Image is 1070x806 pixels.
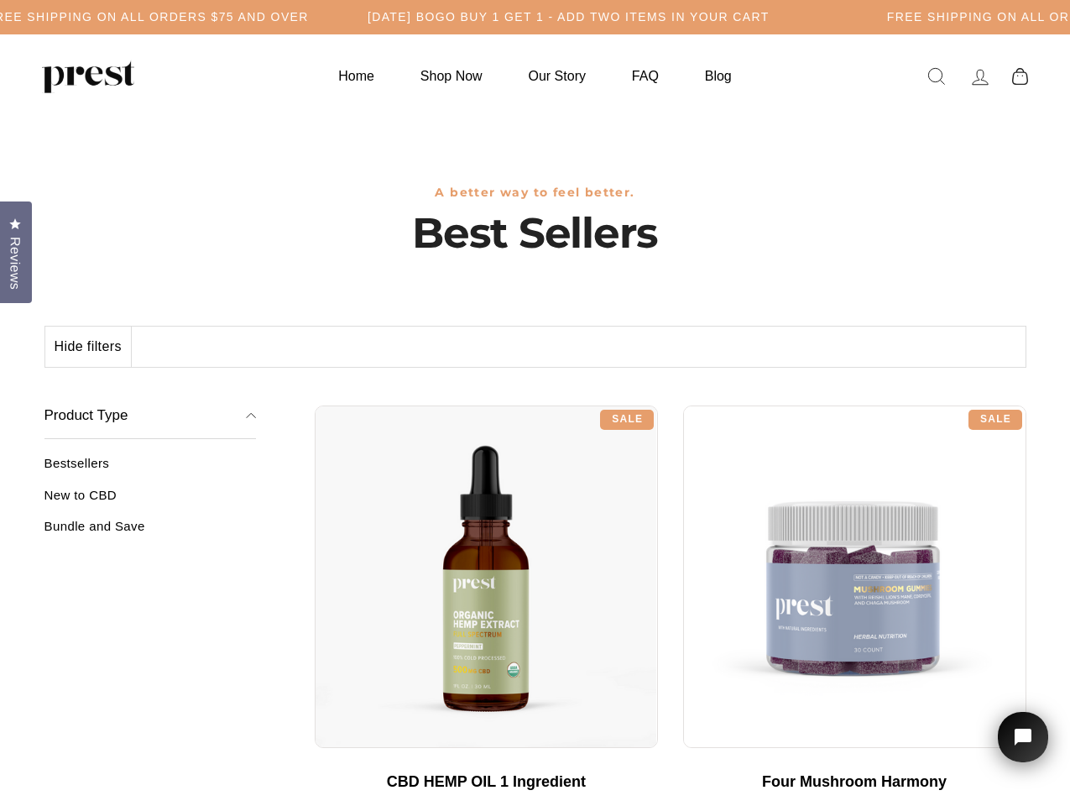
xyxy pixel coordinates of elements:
button: Hide filters [45,327,132,367]
a: Our Story [508,60,607,92]
a: Blog [684,60,753,92]
h3: A better way to feel better. [44,186,1026,200]
a: Home [317,60,395,92]
div: Four Mushroom Harmony [700,773,1010,792]
div: CBD HEMP OIL 1 Ingredient [331,773,641,792]
iframe: Tidio Chat [976,688,1070,806]
div: Sale [600,410,654,430]
span: Reviews [4,237,26,290]
h1: Best Sellers [44,208,1026,259]
a: FAQ [611,60,680,92]
h5: [DATE] BOGO BUY 1 GET 1 - ADD TWO ITEMS IN YOUR CART [368,10,770,24]
a: Bundle and Save [44,519,257,547]
button: Product Type [44,393,257,440]
ul: Primary [317,60,752,92]
div: Sale [968,410,1022,430]
a: New to CBD [44,488,257,516]
img: PREST ORGANICS [42,60,134,93]
a: Shop Now [399,60,504,92]
a: Bestsellers [44,456,257,484]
